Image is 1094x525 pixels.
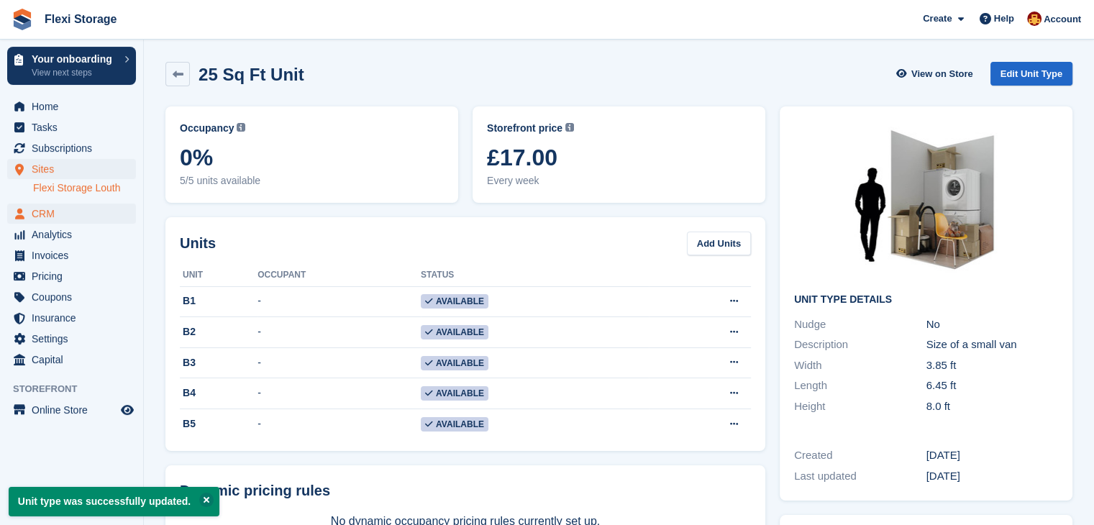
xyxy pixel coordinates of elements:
span: Create [923,12,952,26]
span: Settings [32,329,118,349]
p: View next steps [32,66,117,79]
div: [DATE] [926,468,1059,485]
img: 25-sqft-unit.jpg [819,121,1034,283]
div: Description [794,337,926,353]
a: Add Units [687,232,751,255]
a: menu [7,159,136,179]
a: menu [7,350,136,370]
span: Capital [32,350,118,370]
th: Occupant [257,264,421,287]
th: Unit [180,264,257,287]
td: - [257,286,421,317]
td: - [257,347,421,378]
div: Width [794,357,926,374]
div: B2 [180,324,257,339]
div: Dynamic pricing rules [180,480,751,501]
span: Sites [32,159,118,179]
div: Created [794,447,926,464]
a: Flexi Storage Louth [33,181,136,195]
a: Your onboarding View next steps [7,47,136,85]
a: menu [7,245,136,265]
div: Last updated [794,468,926,485]
span: Available [421,417,488,432]
span: Available [421,356,488,370]
div: B3 [180,355,257,370]
h2: Units [180,232,216,254]
div: B1 [180,293,257,309]
td: - [257,317,421,348]
p: Unit type was successfully updated. [9,487,219,516]
span: Available [421,294,488,309]
span: Account [1044,12,1081,27]
div: 8.0 ft [926,398,1059,415]
p: Your onboarding [32,54,117,64]
span: CRM [32,204,118,224]
div: B4 [180,385,257,401]
span: Home [32,96,118,117]
div: Size of a small van [926,337,1059,353]
span: Invoices [32,245,118,265]
span: Online Store [32,400,118,420]
span: Pricing [32,266,118,286]
span: Storefront [13,382,143,396]
span: Insurance [32,308,118,328]
span: Available [421,325,488,339]
div: B5 [180,416,257,432]
div: Nudge [794,316,926,333]
img: Andrew Bett [1027,12,1041,26]
a: menu [7,329,136,349]
span: Help [994,12,1014,26]
div: 3.85 ft [926,357,1059,374]
span: Available [421,386,488,401]
div: 6.45 ft [926,378,1059,394]
img: icon-info-grey-7440780725fd019a000dd9b08b2336e03edf1995a4989e88bcd33f0948082b44.svg [237,123,245,132]
span: 5/5 units available [180,173,444,188]
th: Status [421,264,649,287]
a: menu [7,400,136,420]
span: Storefront price [487,121,562,136]
div: No [926,316,1059,333]
td: - [257,378,421,409]
span: 0% [180,145,444,170]
a: menu [7,204,136,224]
span: Analytics [32,224,118,245]
a: menu [7,96,136,117]
a: menu [7,224,136,245]
span: Tasks [32,117,118,137]
span: Occupancy [180,121,234,136]
span: Every week [487,173,751,188]
a: menu [7,117,136,137]
img: stora-icon-8386f47178a22dfd0bd8f6a31ec36ba5ce8667c1dd55bd0f319d3a0aa187defe.svg [12,9,33,30]
a: Preview store [119,401,136,419]
a: menu [7,308,136,328]
span: £17.00 [487,145,751,170]
a: menu [7,266,136,286]
img: icon-info-grey-7440780725fd019a000dd9b08b2336e03edf1995a4989e88bcd33f0948082b44.svg [565,123,574,132]
a: menu [7,138,136,158]
td: - [257,409,421,439]
a: View on Store [895,62,979,86]
span: View on Store [911,67,973,81]
span: Subscriptions [32,138,118,158]
a: menu [7,287,136,307]
h2: Unit Type details [794,294,1058,306]
div: Length [794,378,926,394]
h2: 25 Sq Ft Unit [199,65,304,84]
a: Edit Unit Type [990,62,1072,86]
div: [DATE] [926,447,1059,464]
span: Coupons [32,287,118,307]
div: Height [794,398,926,415]
a: Flexi Storage [39,7,122,31]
